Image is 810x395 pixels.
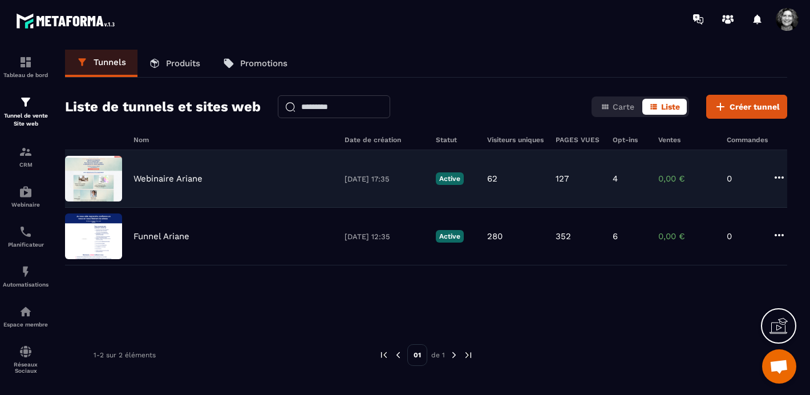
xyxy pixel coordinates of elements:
p: 0 [727,174,761,184]
button: Carte [594,99,641,115]
p: 0,00 € [658,231,715,241]
h6: Opt-ins [613,136,647,144]
p: [DATE] 17:35 [345,175,424,183]
a: Tunnels [65,50,137,77]
p: Active [436,230,464,243]
img: formation [19,95,33,109]
p: 4 [613,174,618,184]
a: formationformationTableau de bord [3,47,48,87]
span: Créer tunnel [730,101,780,112]
p: Automatisations [3,281,48,288]
a: schedulerschedulerPlanificateur [3,216,48,256]
p: 280 [487,231,503,241]
p: Tunnel de vente Site web [3,112,48,128]
h6: Statut [436,136,476,144]
p: [DATE] 12:35 [345,232,424,241]
h6: Commandes [727,136,768,144]
h6: Date de création [345,136,424,144]
div: Ouvrir le chat [762,349,796,384]
button: Liste [642,99,687,115]
p: Produits [166,58,200,68]
h6: Visiteurs uniques [487,136,544,144]
p: CRM [3,162,48,168]
p: Espace membre [3,321,48,328]
a: automationsautomationsEspace membre [3,296,48,336]
span: Liste [661,102,680,111]
p: Planificateur [3,241,48,248]
p: Webinaire [3,201,48,208]
p: 352 [556,231,571,241]
img: prev [379,350,389,360]
img: automations [19,265,33,279]
img: formation [19,145,33,159]
img: prev [393,350,403,360]
a: Produits [137,50,212,77]
p: 0,00 € [658,174,715,184]
p: Tableau de bord [3,72,48,78]
h6: Nom [133,136,333,144]
button: Créer tunnel [706,95,787,119]
span: Carte [613,102,634,111]
p: 01 [407,344,427,366]
img: logo [16,10,119,31]
p: 1-2 sur 2 éléments [94,351,156,359]
h6: Ventes [658,136,715,144]
img: social-network [19,345,33,358]
img: image [65,156,122,201]
p: Webinaire Ariane [133,174,202,184]
p: Active [436,172,464,185]
p: de 1 [431,350,445,360]
p: Funnel Ariane [133,231,189,241]
a: social-networksocial-networkRéseaux Sociaux [3,336,48,382]
p: Promotions [240,58,287,68]
h2: Liste de tunnels et sites web [65,95,261,118]
p: 62 [487,174,497,184]
img: next [449,350,459,360]
a: automationsautomationsAutomatisations [3,256,48,296]
img: automations [19,305,33,319]
img: image [65,213,122,259]
img: formation [19,55,33,69]
img: scheduler [19,225,33,239]
a: automationsautomationsWebinaire [3,176,48,216]
p: Tunnels [94,57,126,67]
a: Promotions [212,50,299,77]
h6: PAGES VUES [556,136,601,144]
img: next [463,350,473,360]
p: 127 [556,174,569,184]
p: 0 [727,231,761,241]
p: 6 [613,231,618,241]
a: formationformationCRM [3,136,48,176]
p: Réseaux Sociaux [3,361,48,374]
a: formationformationTunnel de vente Site web [3,87,48,136]
img: automations [19,185,33,199]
